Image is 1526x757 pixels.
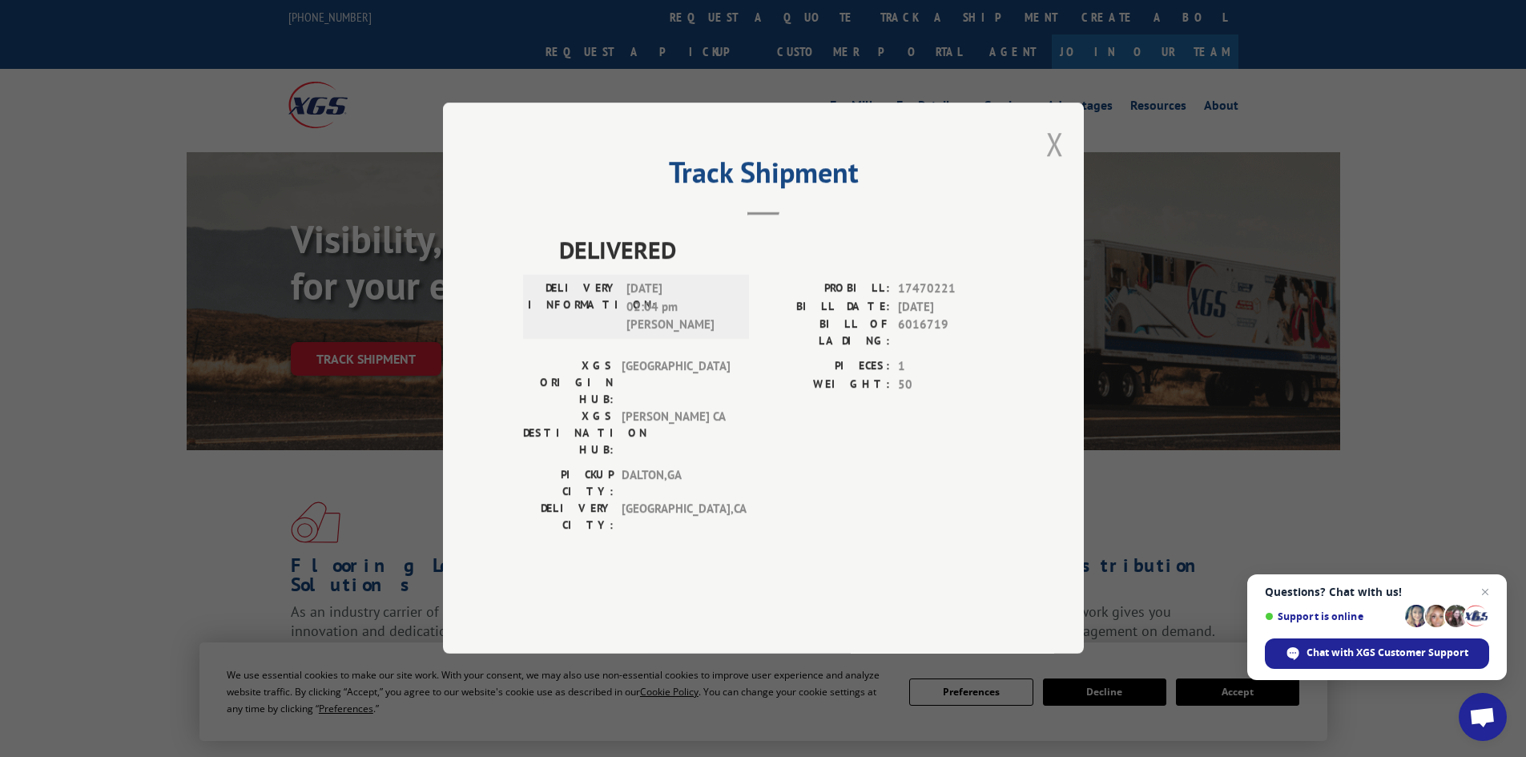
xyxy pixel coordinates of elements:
[763,280,890,299] label: PROBILL:
[1046,123,1064,165] button: Close modal
[622,409,730,459] span: [PERSON_NAME] CA
[898,280,1004,299] span: 17470221
[523,501,614,534] label: DELIVERY CITY:
[626,280,735,335] span: [DATE] 02:04 pm [PERSON_NAME]
[898,376,1004,394] span: 50
[898,298,1004,316] span: [DATE]
[523,409,614,459] label: XGS DESTINATION HUB:
[898,358,1004,376] span: 1
[559,232,1004,268] span: DELIVERED
[763,376,890,394] label: WEIGHT:
[763,298,890,316] label: BILL DATE:
[1265,586,1489,598] span: Questions? Chat with us!
[763,316,890,350] label: BILL OF LADING:
[622,467,730,501] span: DALTON , GA
[1307,646,1468,660] span: Chat with XGS Customer Support
[1265,638,1489,669] div: Chat with XGS Customer Support
[763,358,890,376] label: PIECES:
[622,501,730,534] span: [GEOGRAPHIC_DATA] , CA
[1459,693,1507,741] div: Open chat
[523,161,1004,191] h2: Track Shipment
[523,358,614,409] label: XGS ORIGIN HUB:
[523,467,614,501] label: PICKUP CITY:
[1265,610,1399,622] span: Support is online
[898,316,1004,350] span: 6016719
[1476,582,1495,602] span: Close chat
[528,280,618,335] label: DELIVERY INFORMATION:
[622,358,730,409] span: [GEOGRAPHIC_DATA]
